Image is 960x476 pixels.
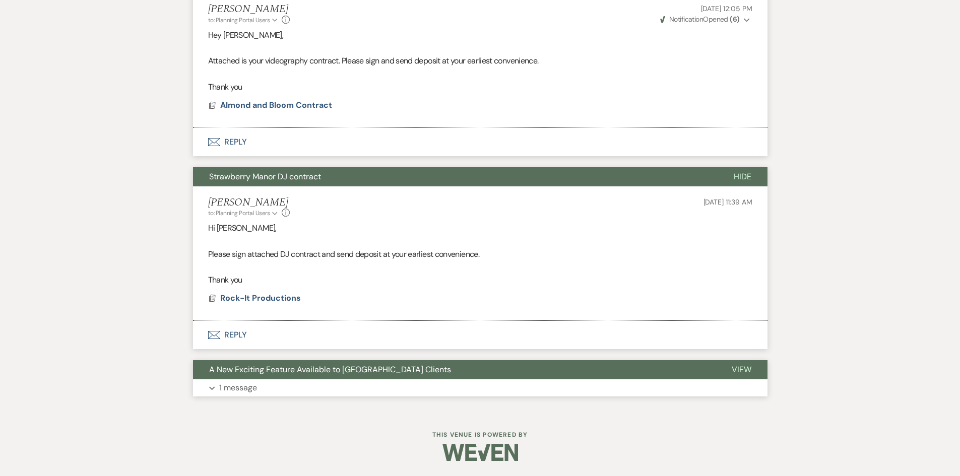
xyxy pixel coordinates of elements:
[220,292,303,304] button: Rock-It Productions
[208,209,270,217] span: to: Planning Portal Users
[716,360,767,379] button: View
[732,364,751,375] span: View
[660,15,740,24] span: Opened
[209,171,321,182] span: Strawberry Manor DJ contract
[193,128,767,156] button: Reply
[208,274,752,287] p: Thank you
[220,293,301,303] span: Rock-It Productions
[208,54,752,67] p: Attached is your videography contract. Please sign and send deposit at your earliest convenience.
[703,197,752,207] span: [DATE] 11:39 AM
[208,16,280,25] button: to: Planning Portal Users
[730,15,739,24] strong: ( 6 )
[442,435,518,470] img: Weven Logo
[209,364,451,375] span: A New Exciting Feature Available to [GEOGRAPHIC_DATA] Clients
[718,167,767,186] button: Hide
[208,81,752,94] p: Thank you
[734,171,751,182] span: Hide
[208,3,290,16] h5: [PERSON_NAME]
[208,248,752,261] p: Please sign attached DJ contract and send deposit at your earliest convenience.
[669,15,703,24] span: Notification
[208,196,290,209] h5: [PERSON_NAME]
[208,16,270,24] span: to: Planning Portal Users
[208,222,752,235] p: Hi [PERSON_NAME],
[220,99,335,111] button: Almond and Bloom Contract
[701,4,752,13] span: [DATE] 12:05 PM
[193,360,716,379] button: A New Exciting Feature Available to [GEOGRAPHIC_DATA] Clients
[193,321,767,349] button: Reply
[659,14,752,25] button: NotificationOpened (6)
[208,29,752,42] p: Hey [PERSON_NAME],
[220,100,332,110] span: Almond and Bloom Contract
[208,209,280,218] button: to: Planning Portal Users
[193,379,767,396] button: 1 message
[219,381,257,394] p: 1 message
[193,167,718,186] button: Strawberry Manor DJ contract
